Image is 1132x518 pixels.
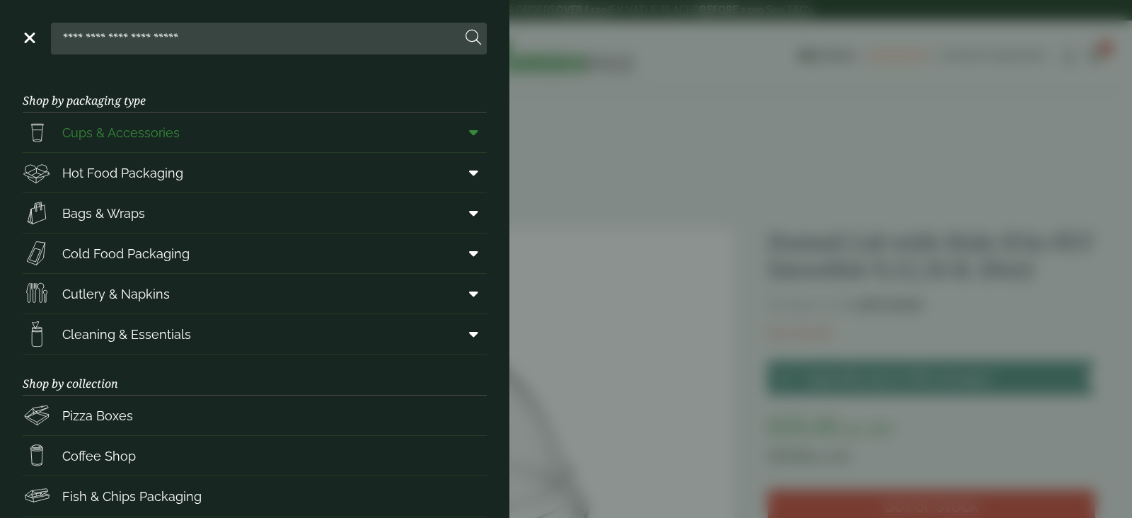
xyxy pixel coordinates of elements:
[23,355,487,396] h3: Shop by collection
[23,274,487,313] a: Cutlery & Napkins
[23,118,51,146] img: PintNhalf_cup.svg
[23,314,487,354] a: Cleaning & Essentials
[23,436,487,476] a: Coffee Shop
[23,239,51,267] img: Sandwich_box.svg
[62,447,136,466] span: Coffee Shop
[23,401,51,430] img: Pizza_boxes.svg
[23,113,487,152] a: Cups & Accessories
[62,244,190,263] span: Cold Food Packaging
[62,325,191,344] span: Cleaning & Essentials
[62,123,180,142] span: Cups & Accessories
[23,320,51,348] img: open-wipe.svg
[23,159,51,187] img: Deli_box.svg
[23,280,51,308] img: Cutlery.svg
[23,482,51,510] img: FishNchip_box.svg
[23,153,487,192] a: Hot Food Packaging
[23,396,487,435] a: Pizza Boxes
[62,406,133,425] span: Pizza Boxes
[23,234,487,273] a: Cold Food Packaging
[23,193,487,233] a: Bags & Wraps
[23,71,487,113] h3: Shop by packaging type
[62,163,183,183] span: Hot Food Packaging
[62,284,170,304] span: Cutlery & Napkins
[23,476,487,516] a: Fish & Chips Packaging
[62,487,202,506] span: Fish & Chips Packaging
[23,199,51,227] img: Paper_carriers.svg
[62,204,145,223] span: Bags & Wraps
[23,442,51,470] img: HotDrink_paperCup.svg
